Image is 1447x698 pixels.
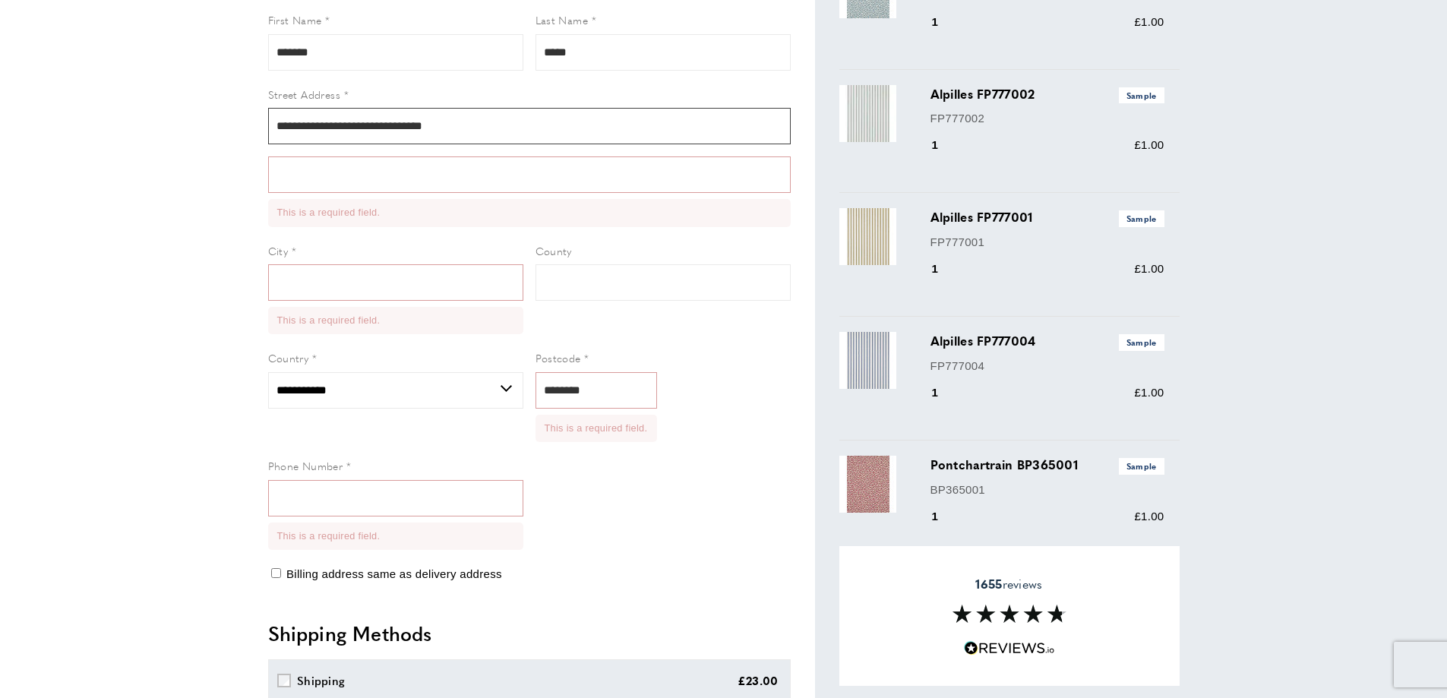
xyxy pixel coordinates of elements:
span: Country [268,350,309,365]
div: 1 [930,13,960,31]
li: This is a required field. [277,529,514,544]
span: £1.00 [1134,15,1164,28]
div: 1 [930,136,960,154]
img: Alpilles FP777001 [839,208,896,265]
span: Sample [1119,334,1164,350]
h3: Alpilles FP777001 [930,208,1164,226]
div: £23.00 [738,671,779,690]
img: Pontchartrain BP365001 [839,456,896,513]
span: City [268,243,289,258]
span: Postcode [536,350,581,365]
h3: Pontchartrain BP365001 [930,456,1164,474]
span: Last Name [536,12,589,27]
span: Sample [1119,210,1164,226]
span: First Name [268,12,322,27]
div: 1 [930,260,960,278]
li: This is a required field. [545,421,648,436]
span: reviews [975,576,1042,592]
p: BP365001 [930,481,1164,499]
div: 1 [930,507,960,526]
p: FP777002 [930,109,1164,128]
span: £1.00 [1134,386,1164,399]
img: Reviews section [953,605,1066,623]
span: £1.00 [1134,510,1164,523]
span: County [536,243,572,258]
span: £1.00 [1134,138,1164,151]
h2: Shipping Methods [268,620,791,647]
img: Reviews.io 5 stars [964,641,1055,655]
span: Billing address same as delivery address [286,567,502,580]
p: FP777001 [930,233,1164,251]
h3: Alpilles FP777004 [930,332,1164,350]
li: This is a required field. [277,313,514,328]
input: Billing address same as delivery address [271,568,281,578]
span: £1.00 [1134,262,1164,275]
span: Street Address [268,87,341,102]
img: Alpilles FP777002 [839,85,896,142]
span: Sample [1119,87,1164,103]
span: Phone Number [268,458,343,473]
div: 1 [930,384,960,402]
img: Alpilles FP777004 [839,332,896,389]
li: This is a required field. [277,205,782,220]
strong: 1655 [975,575,1002,592]
p: FP777004 [930,357,1164,375]
span: Sample [1119,458,1164,474]
div: Shipping [297,671,345,690]
h3: Alpilles FP777002 [930,85,1164,103]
